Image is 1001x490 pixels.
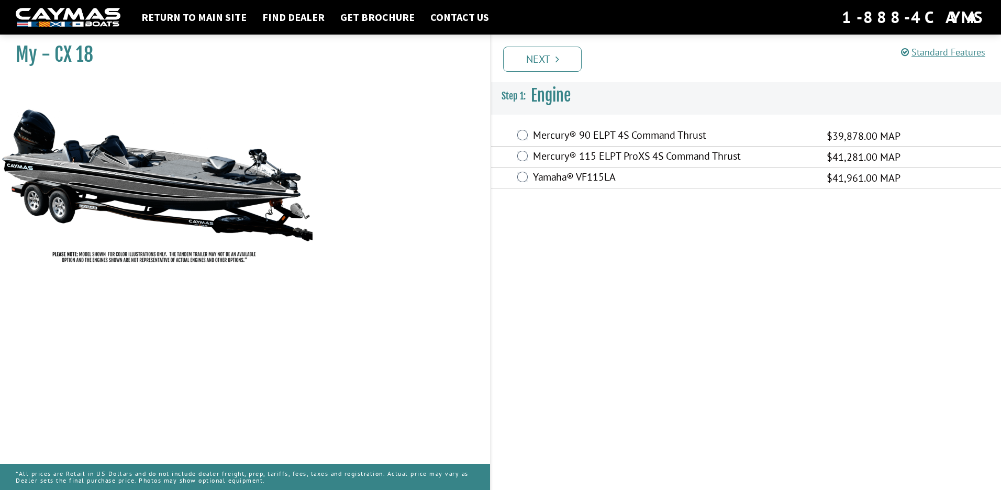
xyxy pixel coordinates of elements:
a: Get Brochure [335,10,420,24]
label: Mercury® 115 ELPT ProXS 4S Command Thrust [533,150,814,165]
div: 1-888-4CAYMAS [842,6,985,29]
a: Return to main site [136,10,252,24]
a: Contact Us [425,10,494,24]
span: $41,961.00 MAP [827,170,900,186]
h3: Engine [491,76,1001,115]
a: Find Dealer [257,10,330,24]
ul: Pagination [500,45,1001,72]
p: *All prices are Retail in US Dollars and do not include dealer freight, prep, tariffs, fees, taxe... [16,465,474,489]
span: $39,878.00 MAP [827,128,900,144]
img: white-logo-c9c8dbefe5ff5ceceb0f0178aa75bf4bb51f6bca0971e226c86eb53dfe498488.png [16,8,120,27]
h1: My - CX 18 [16,43,464,66]
a: Standard Features [901,46,985,58]
label: Mercury® 90 ELPT 4S Command Thrust [533,129,814,144]
label: Yamaha® VF115LA [533,171,814,186]
span: $41,281.00 MAP [827,149,900,165]
a: Next [503,47,582,72]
